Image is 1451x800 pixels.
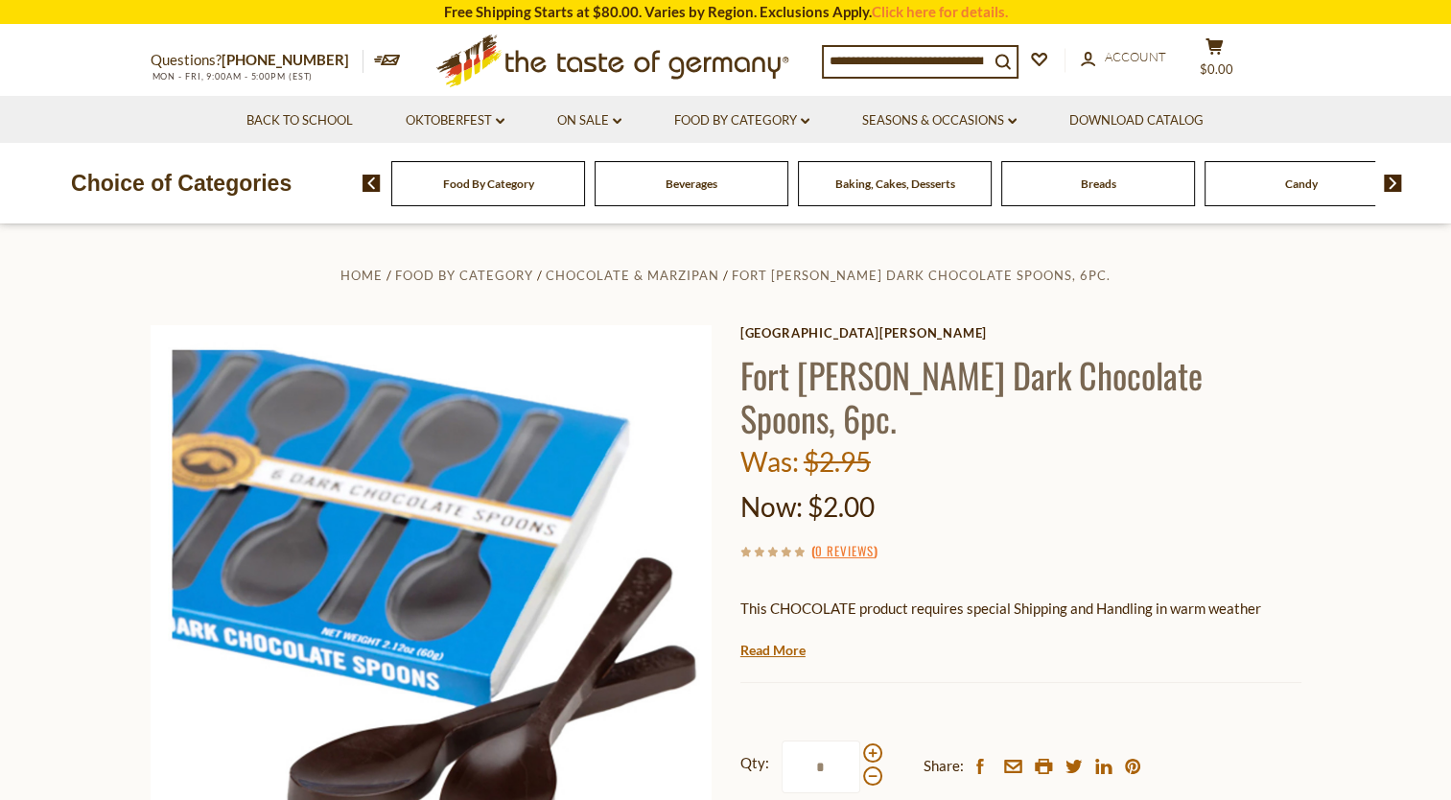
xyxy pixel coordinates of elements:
[740,751,769,775] strong: Qty:
[732,268,1111,283] a: Fort [PERSON_NAME] Dark Chocolate Spoons, 6pc.
[811,541,878,560] span: ( )
[1384,175,1402,192] img: next arrow
[151,71,314,82] span: MON - FRI, 9:00AM - 5:00PM (EST)
[340,268,383,283] a: Home
[759,635,1301,659] li: We will ship this product in heat-protective packaging and ice during warm weather months or to w...
[1081,176,1116,191] a: Breads
[807,490,875,523] span: $2.00
[782,741,860,793] input: Qty:
[740,325,1301,341] a: [GEOGRAPHIC_DATA][PERSON_NAME]
[363,175,381,192] img: previous arrow
[815,541,874,562] a: 0 Reviews
[1069,110,1204,131] a: Download Catalog
[872,3,1008,20] a: Click here for details.
[1081,47,1166,68] a: Account
[804,445,871,478] span: $2.95
[443,176,534,191] a: Food By Category
[666,176,717,191] a: Beverages
[1285,176,1318,191] a: Candy
[406,110,504,131] a: Oktoberfest
[1200,61,1233,77] span: $0.00
[395,268,533,283] a: Food By Category
[740,445,799,478] label: Was:
[740,353,1301,439] h1: Fort [PERSON_NAME] Dark Chocolate Spoons, 6pc.
[151,48,363,73] p: Questions?
[246,110,353,131] a: Back to School
[924,754,964,778] span: Share:
[740,490,803,523] label: Now:
[546,268,719,283] a: Chocolate & Marzipan
[557,110,621,131] a: On Sale
[674,110,809,131] a: Food By Category
[740,641,806,660] a: Read More
[862,110,1017,131] a: Seasons & Occasions
[1186,37,1244,85] button: $0.00
[835,176,955,191] a: Baking, Cakes, Desserts
[740,597,1301,621] p: This CHOCOLATE product requires special Shipping and Handling in warm weather
[1105,49,1166,64] span: Account
[222,51,349,68] a: [PHONE_NUMBER]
